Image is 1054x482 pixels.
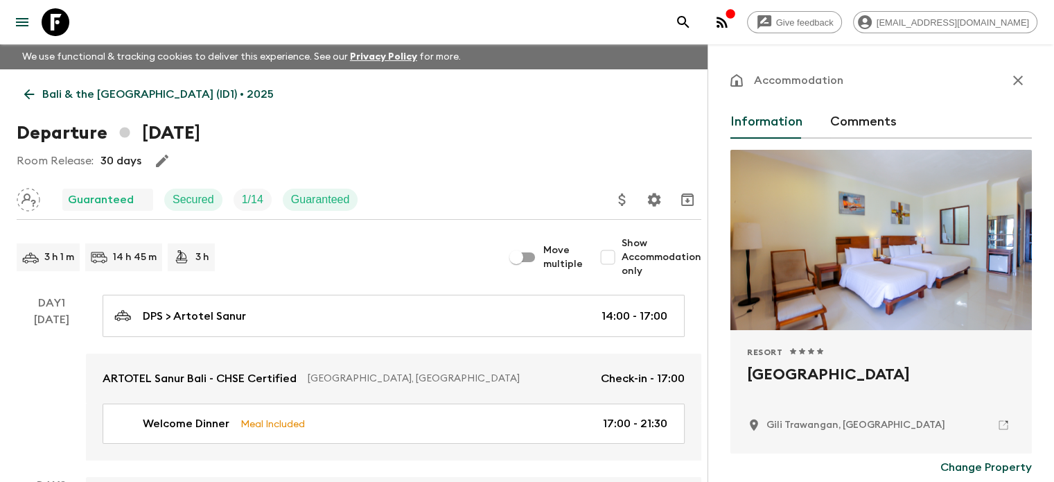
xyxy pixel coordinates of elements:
a: Welcome DinnerMeal Included17:00 - 21:30 [103,404,685,444]
p: Room Release: [17,153,94,169]
p: Meal Included [240,416,305,431]
a: ARTOTEL Sanur Bali - CHSE Certified[GEOGRAPHIC_DATA], [GEOGRAPHIC_DATA]Check-in - 17:00 [86,354,701,404]
h2: [GEOGRAPHIC_DATA] [747,363,1015,408]
span: Give feedback [768,17,841,28]
button: Archive (Completed, Cancelled or Unsynced Departures only) [674,186,701,214]
p: Bali & the [GEOGRAPHIC_DATA] (ID1) • 2025 [42,86,274,103]
button: Update Price, Early Bird Discount and Costs [608,186,636,214]
a: Give feedback [747,11,842,33]
p: 30 days [100,153,141,169]
p: 14:00 - 17:00 [601,308,667,325]
button: menu [8,8,36,36]
p: 1 / 14 [242,191,263,208]
p: DPS > Artotel Sanur [143,308,246,325]
span: Show Accommodation only [622,236,701,278]
p: Change Property [940,459,1032,476]
span: Assign pack leader [17,192,40,203]
button: search adventures [669,8,697,36]
p: 3 h [195,250,209,264]
h1: Departure [DATE] [17,119,200,147]
a: DPS > Artotel Sanur14:00 - 17:00 [103,295,685,337]
button: Information [730,105,802,139]
p: 3 h 1 m [44,250,74,264]
div: [DATE] [34,311,69,461]
span: [EMAIL_ADDRESS][DOMAIN_NAME] [869,17,1037,28]
span: Move multiple [543,243,583,271]
div: Trip Fill [234,189,272,211]
p: 17:00 - 21:30 [603,415,667,432]
p: Secured [173,191,214,208]
div: Secured [164,189,222,211]
a: Bali & the [GEOGRAPHIC_DATA] (ID1) • 2025 [17,80,281,108]
p: Day 1 [17,295,86,311]
p: Guaranteed [68,191,134,208]
span: Resort [747,347,783,358]
button: Change Property [940,454,1032,481]
p: Check-in - 17:00 [601,370,685,387]
p: We use functional & tracking cookies to deliver this experience. See our for more. [17,44,466,69]
p: Accommodation [754,72,843,89]
p: Gili Trawangan, Indonesia [766,418,945,432]
a: Privacy Policy [350,52,417,62]
button: Settings [640,186,668,214]
div: [EMAIL_ADDRESS][DOMAIN_NAME] [853,11,1037,33]
p: 14 h 45 m [113,250,157,264]
p: Guaranteed [291,191,350,208]
p: ARTOTEL Sanur Bali - CHSE Certified [103,370,297,387]
p: Welcome Dinner [143,415,229,432]
button: Comments [830,105,897,139]
p: [GEOGRAPHIC_DATA], [GEOGRAPHIC_DATA] [308,372,590,386]
div: Photo of Jambuluwuk Oceano Resort Gili Trawangan [730,150,1032,330]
